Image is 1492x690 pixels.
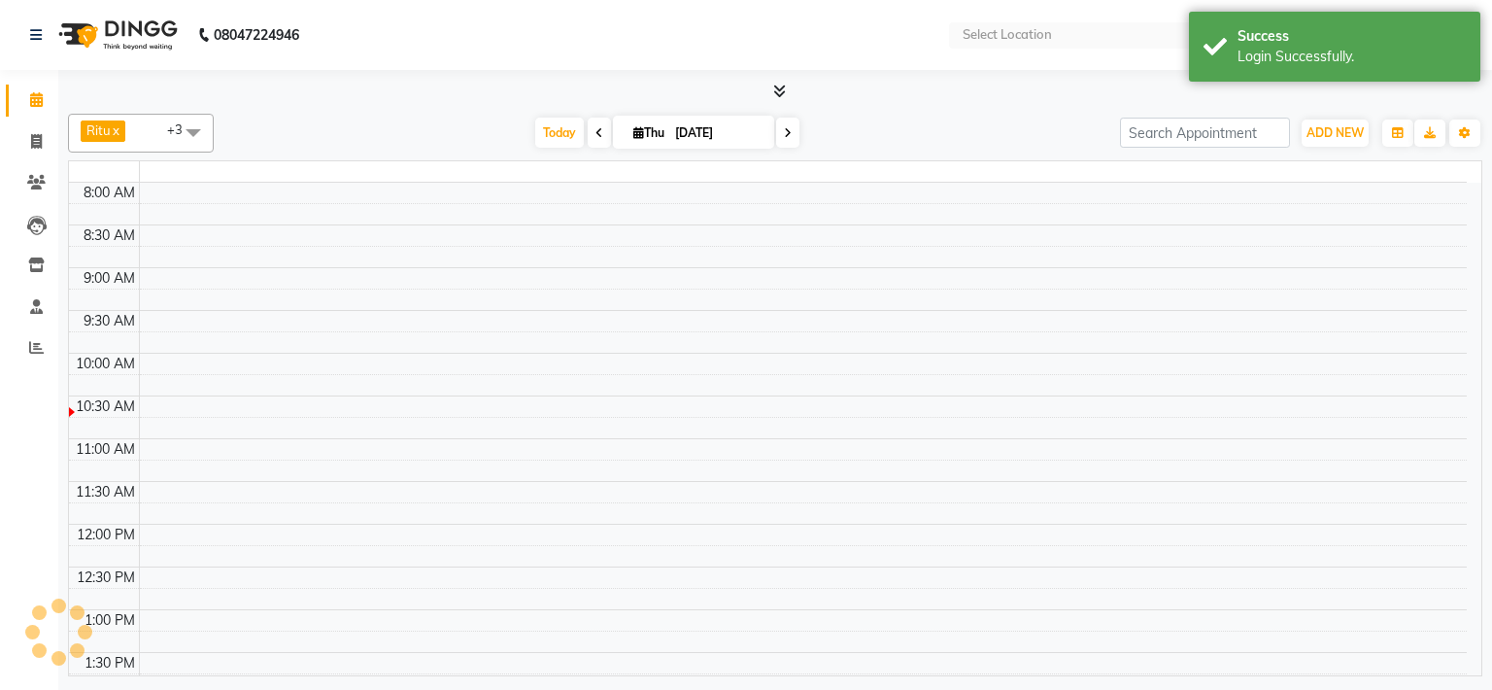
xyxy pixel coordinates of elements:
[214,8,299,62] b: 08047224946
[50,8,183,62] img: logo
[111,122,119,138] a: x
[1120,118,1290,148] input: Search Appointment
[628,125,669,140] span: Thu
[86,122,111,138] span: Ritu
[1238,47,1466,67] div: Login Successfully.
[1238,26,1466,47] div: Success
[80,268,139,289] div: 9:00 AM
[669,119,766,148] input: 2025-09-04
[80,225,139,246] div: 8:30 AM
[963,25,1052,45] div: Select Location
[167,121,197,137] span: +3
[80,311,139,331] div: 9:30 AM
[1302,120,1369,147] button: ADD NEW
[72,354,139,374] div: 10:00 AM
[1306,125,1364,140] span: ADD NEW
[72,439,139,460] div: 11:00 AM
[535,118,584,148] span: Today
[73,568,139,588] div: 12:30 PM
[72,482,139,502] div: 11:30 AM
[81,653,139,673] div: 1:30 PM
[72,397,139,417] div: 10:30 AM
[81,610,139,631] div: 1:00 PM
[73,525,139,545] div: 12:00 PM
[80,183,139,203] div: 8:00 AM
